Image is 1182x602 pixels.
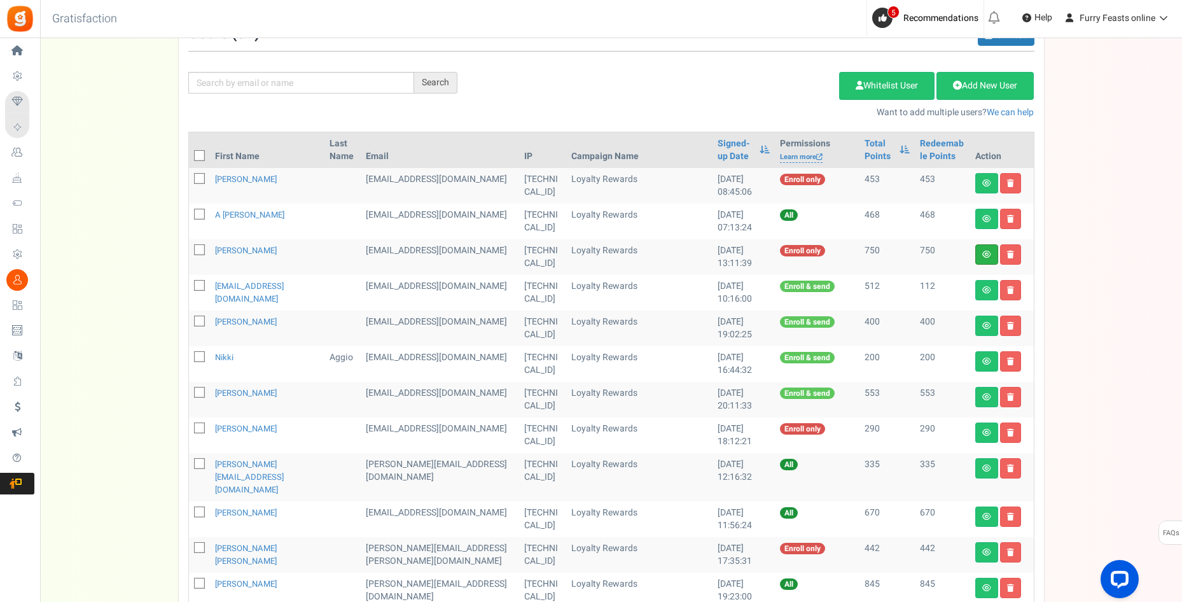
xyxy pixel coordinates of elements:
td: [TECHNICAL_ID] [519,204,566,239]
a: Total Points [865,137,893,163]
span: All [780,209,798,221]
a: [PERSON_NAME] [215,387,277,399]
td: 112 [915,275,970,311]
td: [EMAIL_ADDRESS][DOMAIN_NAME] [361,417,519,453]
a: [PERSON_NAME][EMAIL_ADDRESS][DOMAIN_NAME] [215,458,284,496]
h3: Users ( ) [188,25,260,42]
a: Learn more [780,152,823,163]
span: Enroll & send [780,388,835,399]
a: nikki [215,351,233,363]
i: Delete user [1007,584,1014,592]
i: Delete user [1007,251,1014,258]
a: [EMAIL_ADDRESS][DOMAIN_NAME] [215,280,284,305]
td: [PERSON_NAME][EMAIL_ADDRESS][PERSON_NAME][DOMAIN_NAME] [361,537,519,573]
td: Loyalty Rewards [566,346,713,382]
td: 200 [915,346,970,382]
td: [EMAIL_ADDRESS][DOMAIN_NAME] [361,239,519,275]
td: 290 [859,417,914,453]
td: 670 [859,501,914,537]
i: Delete user [1007,513,1014,521]
span: Enroll only [780,423,825,435]
a: [PERSON_NAME] [215,507,277,519]
a: 5 Recommendations [872,8,984,28]
i: View details [982,513,991,521]
td: 468 [859,204,914,239]
a: [PERSON_NAME] [215,578,277,590]
div: Search [414,72,457,94]
td: 335 [859,453,914,501]
i: Delete user [1007,215,1014,223]
th: IP [519,132,566,168]
td: [DATE] 12:16:32 [713,453,775,501]
td: [DATE] 19:02:25 [713,311,775,346]
a: [PERSON_NAME] [215,244,277,256]
td: [TECHNICAL_ID] [519,453,566,501]
td: 670 [915,501,970,537]
a: Help [1017,8,1057,28]
i: View details [982,358,991,365]
span: Enroll only [780,245,825,256]
td: [DATE] 11:56:24 [713,501,775,537]
i: Delete user [1007,358,1014,365]
td: [TECHNICAL_ID] [519,537,566,573]
th: First Name [210,132,324,168]
img: Gratisfaction [6,4,34,33]
a: [PERSON_NAME] [215,423,277,435]
span: Furry Feasts online [1080,11,1155,25]
th: Campaign Name [566,132,713,168]
td: Loyalty Rewards [566,453,713,501]
td: Loyalty Rewards [566,537,713,573]
a: [PERSON_NAME] [215,316,277,328]
td: [DATE] 20:11:33 [713,382,775,417]
td: [EMAIL_ADDRESS][DOMAIN_NAME] [361,346,519,382]
td: [EMAIL_ADDRESS][DOMAIN_NAME] [361,311,519,346]
td: [TECHNICAL_ID] [519,275,566,311]
i: View details [982,584,991,592]
td: Loyalty Rewards [566,382,713,417]
td: [TECHNICAL_ID] [519,346,566,382]
td: 512 [859,275,914,311]
a: We can help [987,106,1034,119]
span: Enroll & send [780,281,835,292]
i: View details [982,322,991,330]
td: [DATE] 08:45:06 [713,168,775,204]
td: 553 [915,382,970,417]
td: 468 [915,204,970,239]
a: Redeemable Points [920,137,965,163]
td: 400 [915,311,970,346]
td: 400 [859,311,914,346]
td: [EMAIL_ADDRESS][DOMAIN_NAME] [361,168,519,204]
th: Permissions [775,132,859,168]
td: [EMAIL_ADDRESS][DOMAIN_NAME] [361,275,519,311]
p: Want to add multiple users? [476,106,1034,119]
a: [PERSON_NAME] [215,173,277,185]
td: 442 [859,537,914,573]
td: [TECHNICAL_ID] [519,382,566,417]
span: Enroll & send [780,316,835,328]
i: View details [982,286,991,294]
td: 453 [915,168,970,204]
span: All [780,459,798,470]
span: All [780,507,798,519]
td: [EMAIL_ADDRESS][DOMAIN_NAME] [361,204,519,239]
i: View details [982,179,991,187]
td: [TECHNICAL_ID] [519,417,566,453]
td: 750 [915,239,970,275]
td: [DATE] 10:16:00 [713,275,775,311]
span: Enroll only [780,174,825,185]
th: Action [970,132,1034,168]
td: 290 [915,417,970,453]
i: View details [982,215,991,223]
a: Signed-up Date [718,137,753,163]
td: [TECHNICAL_ID] [519,501,566,537]
th: Last Name [324,132,361,168]
td: [EMAIL_ADDRESS][DOMAIN_NAME] [361,501,519,537]
td: 553 [859,382,914,417]
td: Loyalty Rewards [566,275,713,311]
span: Enroll only [780,543,825,554]
td: Aggio [324,346,361,382]
span: Recommendations [903,11,978,25]
td: [TECHNICAL_ID] [519,311,566,346]
span: FAQs [1162,521,1179,545]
